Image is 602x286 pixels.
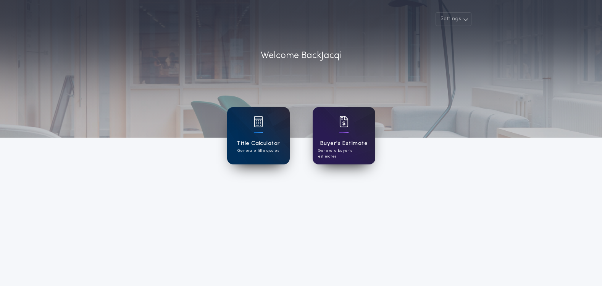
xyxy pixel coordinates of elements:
p: Welcome Back Jacqi [261,49,342,63]
h1: Buyer's Estimate [320,139,368,148]
p: Generate title quotes [237,148,279,154]
img: card icon [339,116,349,127]
h1: Title Calculator [236,139,280,148]
button: Settings [436,12,471,26]
a: card iconBuyer's EstimateGenerate buyer's estimates [313,107,375,164]
a: card iconTitle CalculatorGenerate title quotes [227,107,290,164]
p: Generate buyer's estimates [318,148,370,159]
img: card icon [254,116,263,127]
